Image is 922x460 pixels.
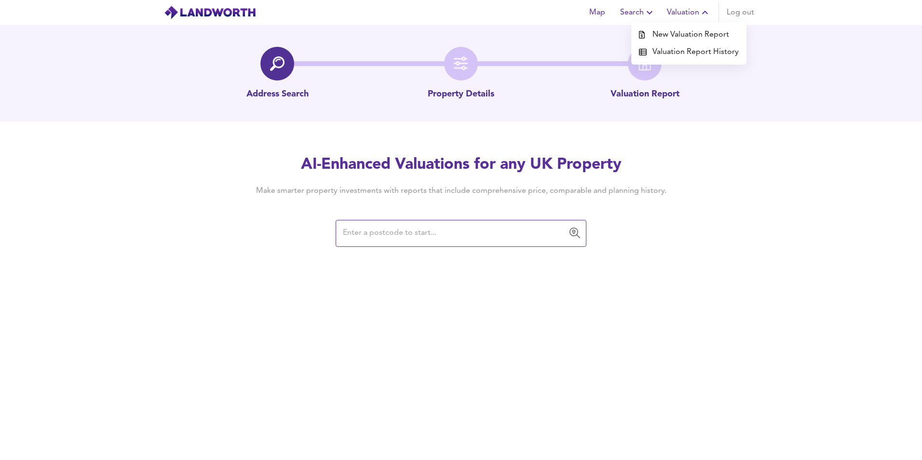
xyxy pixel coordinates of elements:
[270,56,285,71] img: search-icon
[620,6,655,19] span: Search
[727,6,754,19] span: Log out
[663,3,715,22] button: Valuation
[631,43,746,61] a: Valuation Report History
[723,3,758,22] button: Log out
[585,6,609,19] span: Map
[241,154,681,176] h2: AI-Enhanced Valuations for any UK Property
[246,88,309,101] p: Address Search
[454,56,468,71] img: filter-icon
[631,26,746,43] a: New Valuation Report
[616,3,659,22] button: Search
[164,5,256,20] img: logo
[340,224,568,243] input: Enter a postcode to start...
[428,88,494,101] p: Property Details
[610,88,679,101] p: Valuation Report
[241,186,681,196] h4: Make smarter property investments with reports that include comprehensive price, comparable and p...
[582,3,612,22] button: Map
[667,6,711,19] span: Valuation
